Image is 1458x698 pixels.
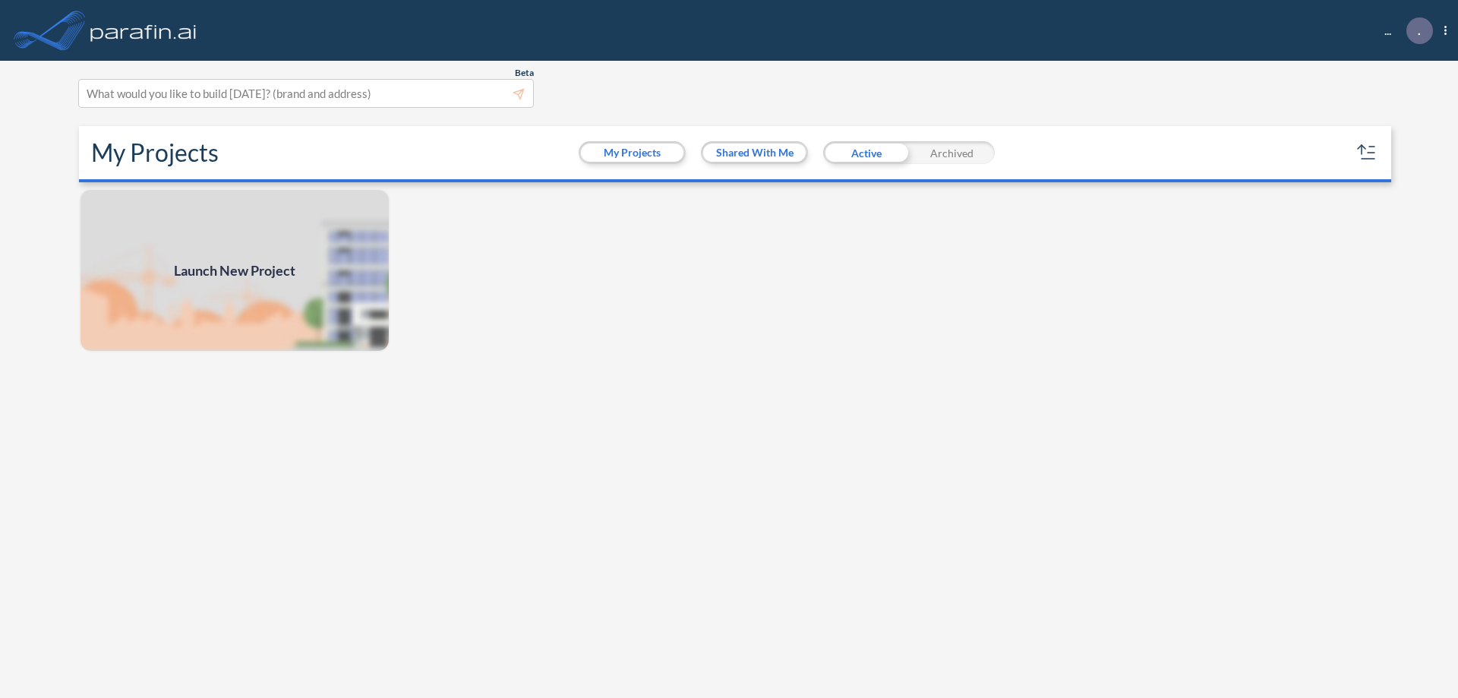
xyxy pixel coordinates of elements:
[79,188,390,352] a: Launch New Project
[174,261,295,281] span: Launch New Project
[79,188,390,352] img: add
[823,141,909,164] div: Active
[1362,17,1447,44] div: ...
[1418,24,1421,37] p: .
[1355,141,1379,165] button: sort
[581,144,683,162] button: My Projects
[91,138,219,167] h2: My Projects
[703,144,806,162] button: Shared With Me
[909,141,995,164] div: Archived
[515,67,534,79] span: Beta
[87,15,200,46] img: logo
